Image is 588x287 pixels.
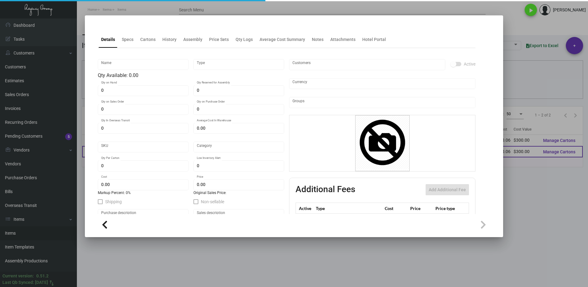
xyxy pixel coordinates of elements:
th: Cost [383,203,408,214]
th: Active [296,203,315,214]
div: Current version: [2,273,34,279]
div: Assembly [183,36,202,43]
span: Shipping [105,198,122,205]
div: Qty Available: 0.00 [98,72,284,79]
div: Qty Logs [236,36,253,43]
th: Type [314,203,383,214]
div: Last Qb Synced: [DATE] [2,279,48,286]
input: Add new.. [292,62,442,67]
th: Price type [434,203,462,214]
span: Non-sellable [201,198,224,205]
div: Attachments [330,36,356,43]
div: History [162,36,177,43]
button: Add Additional Fee [426,184,469,195]
input: Add new.. [292,100,472,105]
div: 0.51.2 [36,273,49,279]
th: Price [409,203,434,214]
div: Notes [312,36,324,43]
div: Details [101,36,115,43]
div: Specs [122,36,133,43]
h2: Additional Fees [296,184,355,195]
div: Hotel Portal [362,36,386,43]
span: Add Additional Fee [429,187,466,192]
div: Cartons [140,36,156,43]
div: Price Sets [209,36,229,43]
span: Active [464,60,475,68]
div: Average Cost Summary [260,36,305,43]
